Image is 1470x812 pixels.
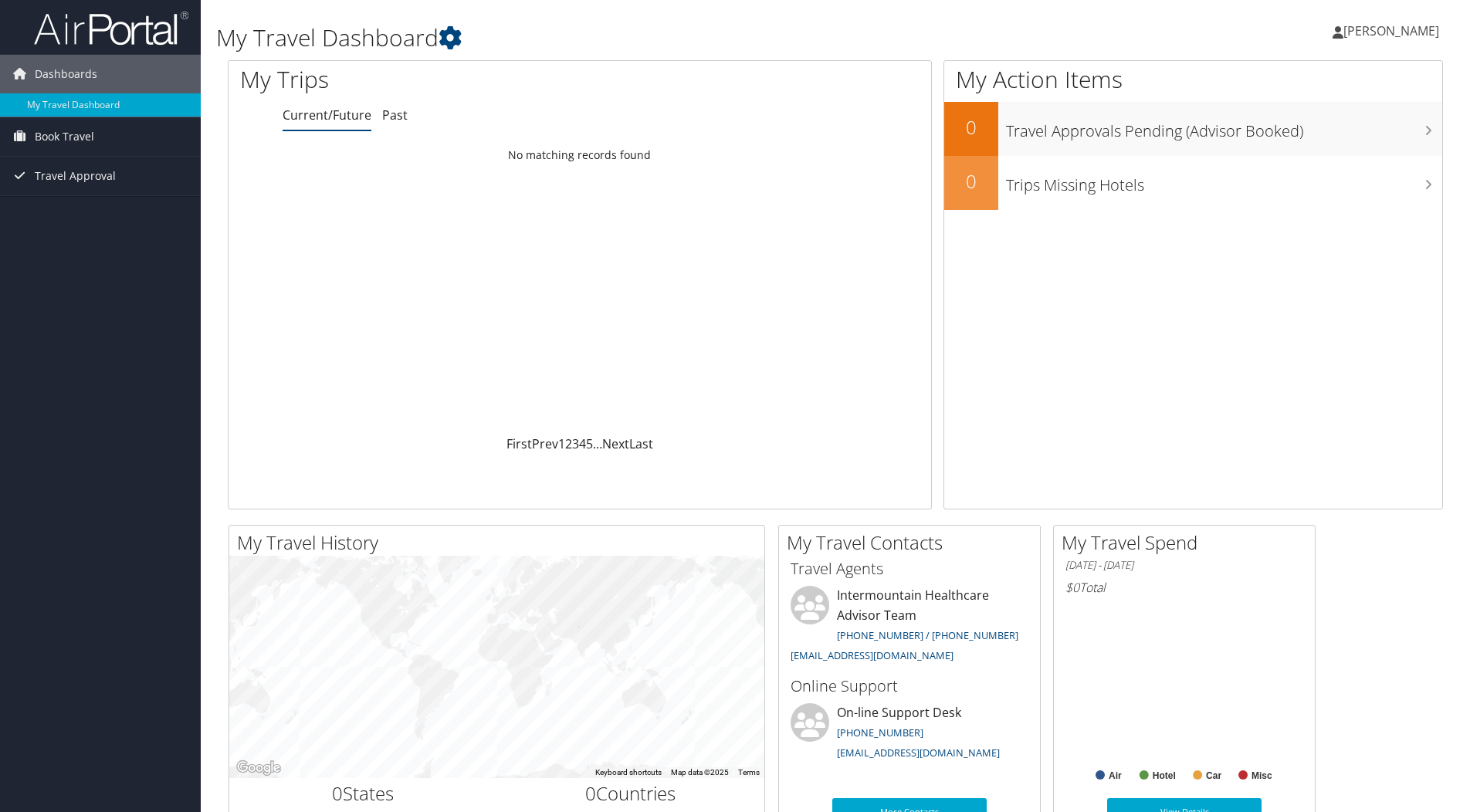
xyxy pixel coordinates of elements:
[35,117,94,156] span: Book Travel
[532,435,558,452] a: Prev
[509,780,754,807] h2: Countries
[783,586,1036,668] li: Intermountain Healthcare Advisor Team
[1065,558,1303,573] h6: [DATE] - [DATE]
[585,780,596,806] span: 0
[944,168,998,195] h2: 0
[791,675,1028,697] h3: Online Support
[1206,770,1221,781] text: Car
[944,156,1442,210] a: 0Trips Missing Hotels
[216,22,1042,54] h1: My Travel Dashboard
[602,435,629,452] a: Next
[837,746,1000,760] a: [EMAIL_ADDRESS][DOMAIN_NAME]
[837,726,923,739] a: [PHONE_NUMBER]
[1062,529,1315,556] h2: My Travel Spend
[593,435,602,452] span: …
[1109,770,1122,781] text: Air
[241,780,486,807] h2: States
[1006,167,1442,196] h3: Trips Missing Hotels
[506,435,532,452] a: First
[1065,579,1303,596] h6: Total
[1343,22,1439,39] span: [PERSON_NAME]
[240,63,627,96] h1: My Trips
[35,55,97,93] span: Dashboards
[233,758,284,778] a: Open this area in Google Maps (opens a new window)
[1065,579,1079,596] span: $0
[565,435,572,452] a: 2
[34,10,188,46] img: airportal-logo.png
[787,529,1040,556] h2: My Travel Contacts
[837,628,1018,642] a: [PHONE_NUMBER] / [PHONE_NUMBER]
[283,107,371,123] a: Current/Future
[35,157,116,195] span: Travel Approval
[332,780,343,806] span: 0
[1006,113,1442,142] h3: Travel Approvals Pending (Advisor Booked)
[558,435,565,452] a: 1
[791,558,1028,580] h3: Travel Agents
[233,758,284,778] img: Google
[572,435,579,452] a: 3
[1333,8,1455,54] a: [PERSON_NAME]
[671,768,729,776] span: Map data ©2025
[595,767,662,778] button: Keyboard shortcuts
[738,768,760,776] a: Terms (opens in new tab)
[791,648,953,662] a: [EMAIL_ADDRESS][DOMAIN_NAME]
[229,141,931,169] td: No matching records found
[944,114,998,140] h2: 0
[237,529,764,556] h2: My Travel History
[944,102,1442,156] a: 0Travel Approvals Pending (Advisor Booked)
[783,703,1036,766] li: On-line Support Desk
[579,435,586,452] a: 4
[1252,770,1272,781] text: Misc
[382,107,408,123] a: Past
[1153,770,1176,781] text: Hotel
[586,435,593,452] a: 5
[629,435,653,452] a: Last
[944,63,1442,96] h1: My Action Items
